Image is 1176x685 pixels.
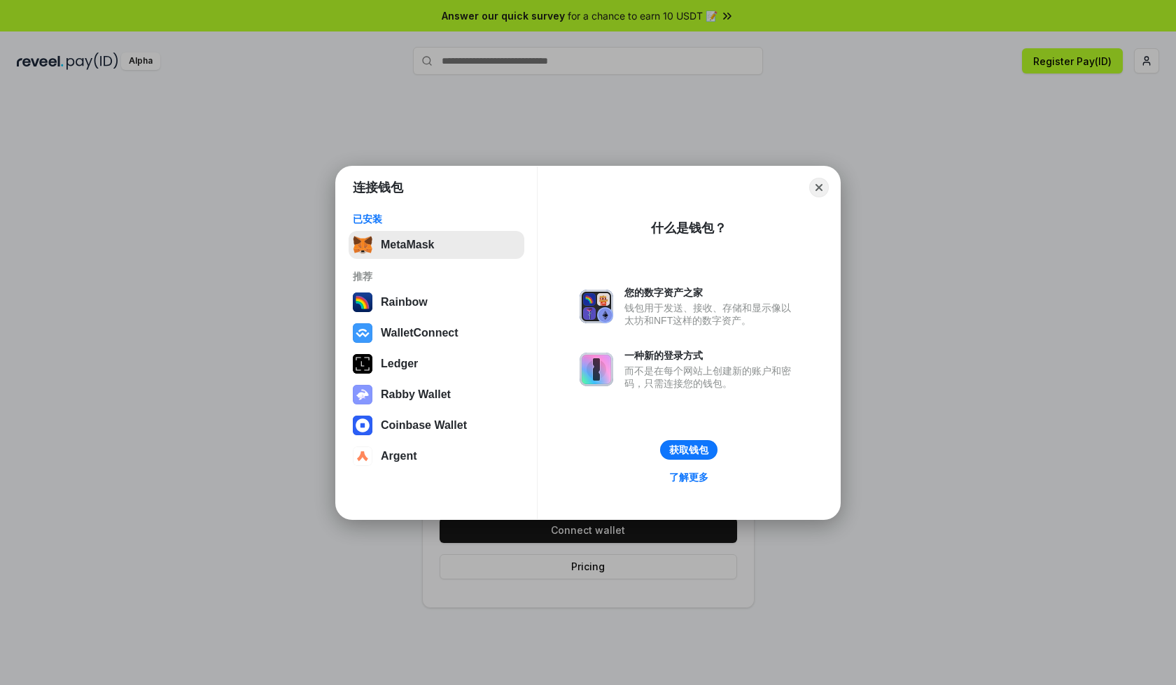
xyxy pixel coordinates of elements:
[353,446,372,466] img: svg+xml,%3Csvg%20width%3D%2228%22%20height%3D%2228%22%20viewBox%3D%220%200%2028%2028%22%20fill%3D...
[349,231,524,259] button: MetaMask
[353,270,520,283] div: 推荐
[624,365,798,390] div: 而不是在每个网站上创建新的账户和密码，只需连接您的钱包。
[349,350,524,378] button: Ledger
[353,179,403,196] h1: 连接钱包
[349,381,524,409] button: Rabby Wallet
[349,319,524,347] button: WalletConnect
[353,354,372,374] img: svg+xml,%3Csvg%20xmlns%3D%22http%3A%2F%2Fwww.w3.org%2F2000%2Fsvg%22%20width%3D%2228%22%20height%3...
[381,296,428,309] div: Rainbow
[353,323,372,343] img: svg+xml,%3Csvg%20width%3D%2228%22%20height%3D%2228%22%20viewBox%3D%220%200%2028%2028%22%20fill%3D...
[353,213,520,225] div: 已安装
[381,419,467,432] div: Coinbase Wallet
[381,327,458,339] div: WalletConnect
[353,235,372,255] img: svg+xml,%3Csvg%20fill%3D%22none%22%20height%3D%2233%22%20viewBox%3D%220%200%2035%2033%22%20width%...
[624,302,798,327] div: 钱包用于发送、接收、存储和显示像以太坊和NFT这样的数字资产。
[381,388,451,401] div: Rabby Wallet
[580,290,613,323] img: svg+xml,%3Csvg%20xmlns%3D%22http%3A%2F%2Fwww.w3.org%2F2000%2Fsvg%22%20fill%3D%22none%22%20viewBox...
[353,292,372,312] img: svg+xml,%3Csvg%20width%3D%22120%22%20height%3D%22120%22%20viewBox%3D%220%200%20120%20120%22%20fil...
[660,440,717,460] button: 获取钱包
[624,349,798,362] div: 一种新的登录方式
[624,286,798,299] div: 您的数字资产之家
[353,416,372,435] img: svg+xml,%3Csvg%20width%3D%2228%22%20height%3D%2228%22%20viewBox%3D%220%200%2028%2028%22%20fill%3D...
[669,444,708,456] div: 获取钱包
[353,385,372,404] img: svg+xml,%3Csvg%20xmlns%3D%22http%3A%2F%2Fwww.w3.org%2F2000%2Fsvg%22%20fill%3D%22none%22%20viewBox...
[661,468,717,486] a: 了解更多
[651,220,727,236] div: 什么是钱包？
[381,358,418,370] div: Ledger
[580,353,613,386] img: svg+xml,%3Csvg%20xmlns%3D%22http%3A%2F%2Fwww.w3.org%2F2000%2Fsvg%22%20fill%3D%22none%22%20viewBox...
[381,450,417,462] div: Argent
[349,288,524,316] button: Rainbow
[349,411,524,439] button: Coinbase Wallet
[349,442,524,470] button: Argent
[809,178,829,197] button: Close
[381,239,434,251] div: MetaMask
[669,471,708,483] div: 了解更多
